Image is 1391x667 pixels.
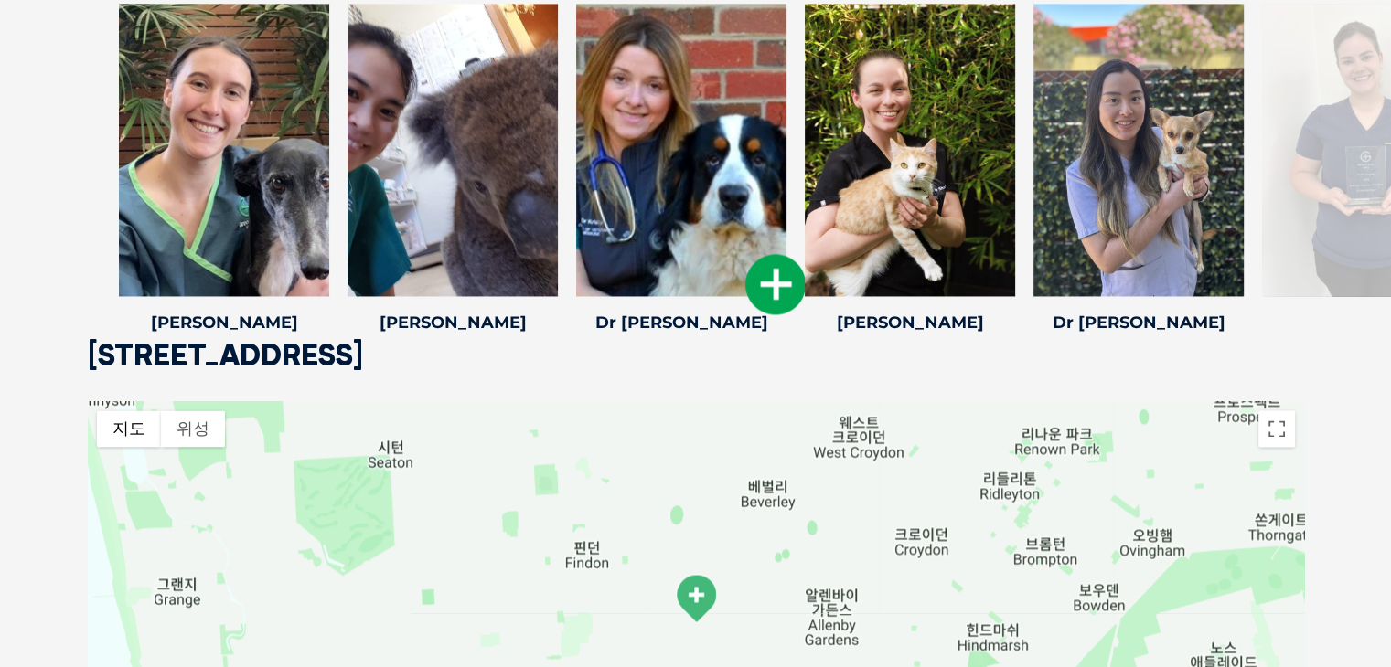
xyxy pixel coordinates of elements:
[97,410,161,447] button: 거리 지도 보기
[348,314,558,331] h4: [PERSON_NAME]
[161,410,225,447] button: 위성 이미지 보기
[1033,314,1244,331] h4: Dr [PERSON_NAME]
[576,314,786,331] h4: Dr [PERSON_NAME]
[119,314,329,331] h4: [PERSON_NAME]
[1258,410,1295,447] button: 전체 화면보기로 전환
[805,314,1015,331] h4: [PERSON_NAME]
